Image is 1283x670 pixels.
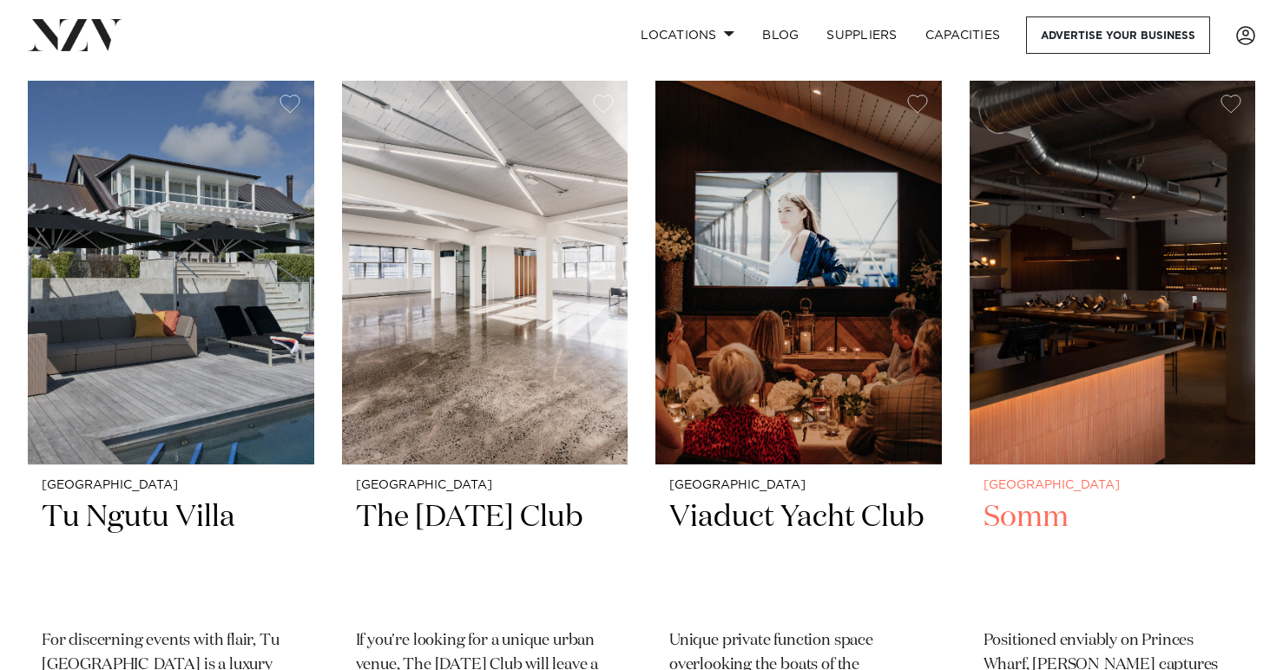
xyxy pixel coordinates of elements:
h2: Tu Ngutu Villa [42,498,300,615]
small: [GEOGRAPHIC_DATA] [356,479,615,492]
a: Advertise your business [1026,16,1210,54]
a: Locations [627,16,748,54]
h2: The [DATE] Club [356,498,615,615]
h2: Somm [984,498,1242,615]
a: BLOG [748,16,813,54]
small: [GEOGRAPHIC_DATA] [42,479,300,492]
small: [GEOGRAPHIC_DATA] [669,479,928,492]
a: Capacities [911,16,1015,54]
h2: Viaduct Yacht Club [669,498,928,615]
a: SUPPLIERS [813,16,911,54]
img: nzv-logo.png [28,19,122,50]
small: [GEOGRAPHIC_DATA] [984,479,1242,492]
